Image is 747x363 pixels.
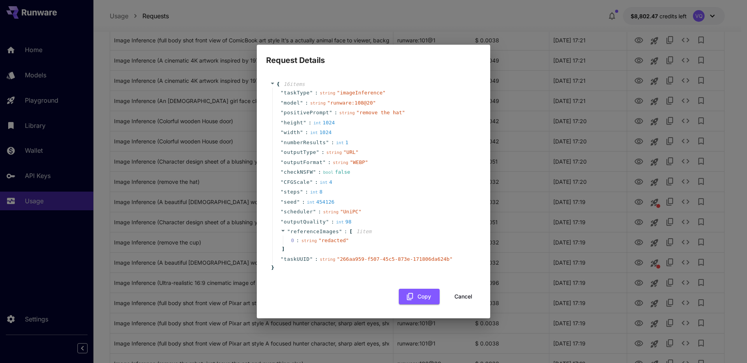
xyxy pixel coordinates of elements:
[309,119,312,127] span: :
[281,256,284,262] span: "
[318,208,321,216] span: :
[326,219,329,225] span: "
[356,229,372,234] span: 1 item
[339,229,342,234] span: "
[310,90,313,96] span: "
[281,199,284,205] span: "
[336,140,344,145] span: int
[302,198,305,206] span: :
[336,139,349,147] div: 1
[284,148,316,156] span: outputType
[281,179,284,185] span: "
[313,169,316,175] span: "
[323,159,326,165] span: "
[318,168,321,176] span: :
[329,110,332,115] span: "
[313,209,316,215] span: "
[334,109,337,117] span: :
[320,91,335,96] span: string
[281,149,284,155] span: "
[344,228,347,236] span: :
[326,150,342,155] span: string
[300,189,303,195] span: "
[315,178,318,186] span: :
[316,149,319,155] span: "
[328,159,331,166] span: :
[318,237,349,243] span: " redacted "
[284,178,310,186] span: CFGScale
[277,80,280,88] span: {
[281,120,284,126] span: "
[305,99,308,107] span: :
[310,179,313,185] span: "
[356,110,405,115] span: " remove the hat "
[270,264,274,272] span: }
[284,168,313,176] span: checkNSFW
[290,229,339,234] span: referenceImages
[305,129,308,136] span: :
[307,200,315,205] span: int
[281,140,284,145] span: "
[284,218,326,226] span: outputQuality
[281,189,284,195] span: "
[323,209,338,215] span: string
[284,159,323,166] span: outputFormat
[305,188,308,196] span: :
[337,256,452,262] span: " 266aa959-f507-45c5-873e-171806da624b "
[281,90,284,96] span: "
[284,139,326,147] span: numberResults
[323,170,333,175] span: bool
[349,228,352,236] span: [
[296,237,299,244] div: :
[344,149,359,155] span: " URL "
[284,198,296,206] span: seed
[327,100,376,106] span: " runware:108@20 "
[291,237,302,244] span: 0
[310,101,326,106] span: string
[281,245,285,253] span: ]
[331,218,334,226] span: :
[315,255,318,263] span: :
[284,119,303,127] span: height
[313,119,335,127] div: 1024
[287,229,290,234] span: "
[300,129,303,135] span: "
[333,160,348,165] span: string
[315,89,318,97] span: :
[284,81,305,87] span: 16 item s
[300,100,303,106] span: "
[313,120,321,126] span: int
[302,238,317,243] span: string
[284,89,310,97] span: taskType
[310,256,313,262] span: "
[303,120,306,126] span: "
[284,129,300,136] span: width
[307,198,335,206] div: 454126
[331,139,334,147] span: :
[281,100,284,106] span: "
[284,208,313,216] span: scheduler
[320,257,335,262] span: string
[297,199,300,205] span: "
[336,218,352,226] div: 98
[281,209,284,215] span: "
[257,45,490,66] h2: Request Details
[337,90,386,96] span: " imageInference "
[284,188,300,196] span: steps
[321,148,324,156] span: :
[350,159,368,165] span: " WEBP "
[310,129,331,136] div: 1024
[326,140,329,145] span: "
[281,129,284,135] span: "
[281,159,284,165] span: "
[310,130,318,135] span: int
[310,190,318,195] span: int
[336,220,344,225] span: int
[320,178,332,186] div: 4
[281,219,284,225] span: "
[399,289,440,305] button: Copy
[284,99,300,107] span: model
[340,209,361,215] span: " UniPC "
[339,110,355,115] span: string
[310,188,323,196] div: 8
